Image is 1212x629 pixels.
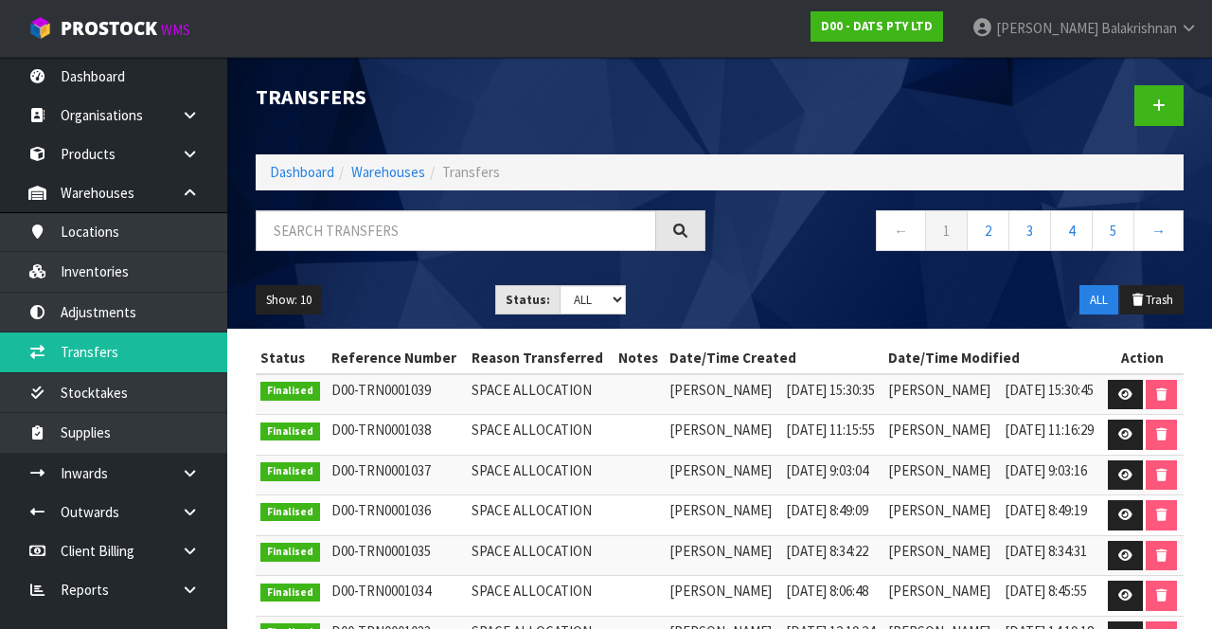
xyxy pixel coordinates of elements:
[1079,285,1118,315] button: ALL
[351,163,425,181] a: Warehouses
[876,210,926,251] a: ←
[665,576,781,617] td: [PERSON_NAME]
[1101,19,1177,37] span: Balakrishnan
[467,455,614,495] td: SPACE ALLOCATION
[467,576,614,617] td: SPACE ALLOCATION
[665,495,781,536] td: [PERSON_NAME]
[1000,415,1102,456] td: [DATE] 11:16:29
[883,415,1000,456] td: [PERSON_NAME]
[781,455,883,495] td: [DATE] 9:03:04
[327,455,467,495] td: D00-TRN0001037
[260,382,320,401] span: Finalised
[327,535,467,576] td: D00-TRN0001035
[256,343,327,373] th: Status
[883,535,1000,576] td: [PERSON_NAME]
[883,455,1000,495] td: [PERSON_NAME]
[614,343,665,373] th: Notes
[781,535,883,576] td: [DATE] 8:34:22
[506,292,550,308] strong: Status:
[467,415,614,456] td: SPACE ALLOCATION
[883,374,1000,415] td: [PERSON_NAME]
[1008,210,1051,251] a: 3
[256,85,705,108] h1: Transfers
[665,535,781,576] td: [PERSON_NAME]
[925,210,968,251] a: 1
[781,576,883,617] td: [DATE] 8:06:48
[781,415,883,456] td: [DATE] 11:15:55
[327,576,467,617] td: D00-TRN0001034
[161,21,190,39] small: WMS
[1133,210,1184,251] a: →
[467,374,614,415] td: SPACE ALLOCATION
[260,462,320,481] span: Finalised
[467,535,614,576] td: SPACE ALLOCATION
[1000,535,1102,576] td: [DATE] 8:34:31
[260,422,320,441] span: Finalised
[821,18,933,34] strong: D00 - DATS PTY LTD
[883,576,1000,617] td: [PERSON_NAME]
[811,11,943,42] a: D00 - DATS PTY LTD
[327,343,467,373] th: Reference Number
[883,495,1000,536] td: [PERSON_NAME]
[781,495,883,536] td: [DATE] 8:49:09
[1092,210,1134,251] a: 5
[256,210,656,251] input: Search transfers
[28,16,52,40] img: cube-alt.png
[260,584,320,602] span: Finalised
[883,343,1102,373] th: Date/Time Modified
[1000,495,1102,536] td: [DATE] 8:49:19
[967,210,1009,251] a: 2
[665,455,781,495] td: [PERSON_NAME]
[1120,285,1184,315] button: Trash
[665,415,781,456] td: [PERSON_NAME]
[442,163,500,181] span: Transfers
[1102,343,1184,373] th: Action
[996,19,1098,37] span: [PERSON_NAME]
[734,210,1184,257] nav: Page navigation
[256,285,322,315] button: Show: 10
[1000,455,1102,495] td: [DATE] 9:03:16
[270,163,334,181] a: Dashboard
[781,374,883,415] td: [DATE] 15:30:35
[260,543,320,562] span: Finalised
[665,374,781,415] td: [PERSON_NAME]
[1000,374,1102,415] td: [DATE] 15:30:45
[467,343,614,373] th: Reason Transferred
[1050,210,1093,251] a: 4
[327,495,467,536] td: D00-TRN0001036
[1000,576,1102,617] td: [DATE] 8:45:55
[327,374,467,415] td: D00-TRN0001039
[467,495,614,536] td: SPACE ALLOCATION
[327,415,467,456] td: D00-TRN0001038
[665,343,883,373] th: Date/Time Created
[260,503,320,522] span: Finalised
[61,16,157,41] span: ProStock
